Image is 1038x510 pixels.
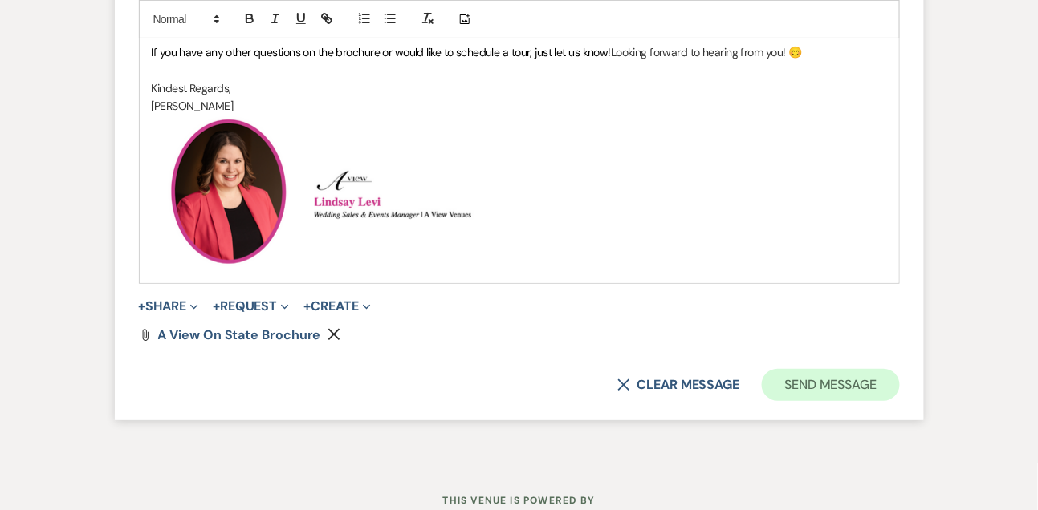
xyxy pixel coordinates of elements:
a: A View on State Brochure [158,329,321,342]
button: Share [139,300,199,313]
span: A View on State Brochure [158,326,321,343]
img: Screenshot 2025-03-27 at 12.26.26 PM.png [152,115,312,273]
span: Looking forward to hearing from you! 😊 [611,45,802,59]
button: Send Message [762,369,899,401]
p: [PERSON_NAME] [152,97,887,115]
span: If you have any other questions on the brochure or would like to schedule a tour, just let us know! [152,45,612,59]
button: Create [303,300,370,313]
img: Screenshot 2025-04-02 at 3.38.19 PM.png [315,168,475,220]
span: Kindest Regards, [152,81,231,95]
button: Clear message [617,378,739,391]
span: + [139,300,146,313]
button: Request [213,300,289,313]
span: + [213,300,220,313]
span: + [303,300,311,313]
